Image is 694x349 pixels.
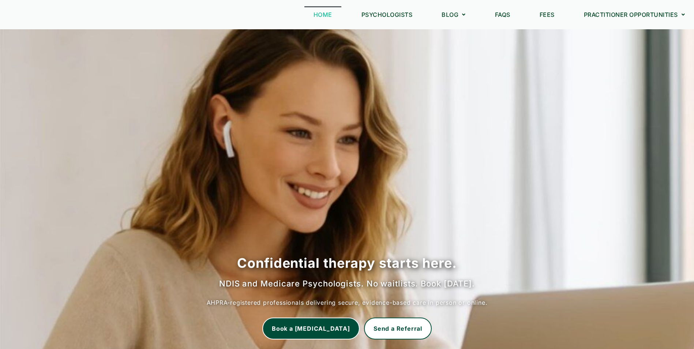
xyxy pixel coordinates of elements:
[304,6,341,23] a: Home
[7,254,687,272] h1: Confidential therapy starts here.
[352,6,422,23] a: Psychologists
[432,6,475,23] a: Blog
[486,6,519,23] a: FAQs
[530,6,564,23] a: Fees
[364,318,432,339] a: Send a Referral to Chat Corner
[262,318,360,339] a: Book a Psychologist Now
[7,278,687,289] h2: NDIS and Medicare Psychologists. No waitlists. Book [DATE].
[7,297,687,308] p: AHPRA-registered professionals delivering secure, evidence-based care in person or online.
